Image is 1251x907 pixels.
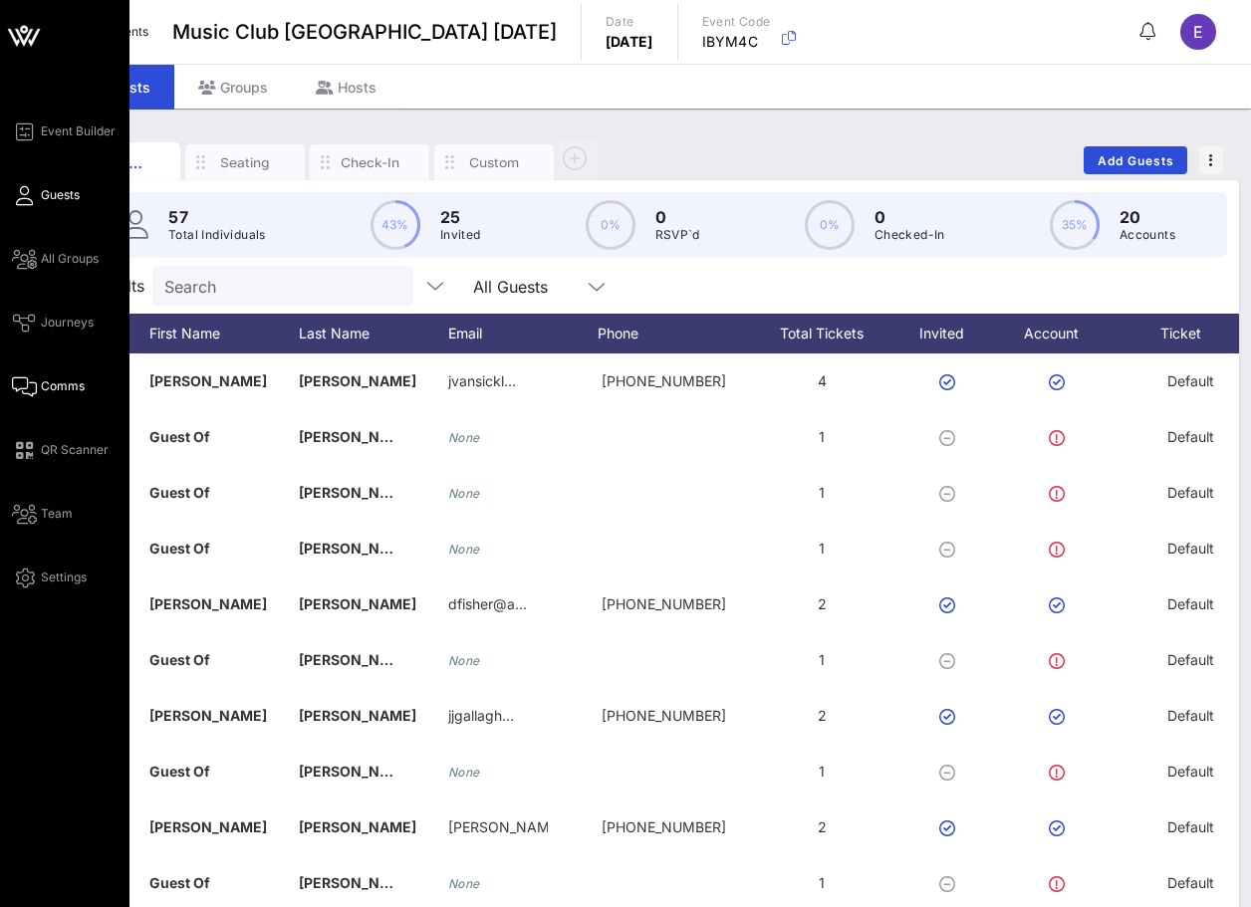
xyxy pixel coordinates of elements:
[602,818,726,835] span: +19173629530
[448,314,598,353] div: Email
[299,763,416,780] span: [PERSON_NAME]
[440,225,481,245] p: Invited
[149,874,210,891] span: Guest Of
[41,568,87,586] span: Settings
[1097,153,1175,168] span: Add Guests
[1167,428,1214,445] span: Default
[299,707,416,724] span: [PERSON_NAME]
[41,505,73,523] span: Team
[1167,818,1214,835] span: Default
[747,632,896,688] div: 1
[12,374,85,398] a: Comms
[299,818,416,835] span: [PERSON_NAME]
[875,225,945,245] p: Checked-In
[149,372,267,389] span: [PERSON_NAME]
[299,651,416,668] span: [PERSON_NAME]
[1167,874,1214,891] span: Default
[299,540,416,557] span: [PERSON_NAME]
[149,595,267,612] span: [PERSON_NAME]
[602,707,726,724] span: +12037221932
[12,502,73,526] a: Team
[1167,651,1214,668] span: Default
[655,225,700,245] p: RSVP`d
[606,12,653,32] p: Date
[174,65,292,110] div: Groups
[1167,540,1214,557] span: Default
[461,266,621,306] div: All Guests
[896,314,1006,353] div: Invited
[1167,595,1214,612] span: Default
[299,428,416,445] span: [PERSON_NAME]
[448,486,480,501] i: None
[299,595,416,612] span: [PERSON_NAME]
[12,247,99,271] a: All Groups
[1180,14,1216,50] div: E
[747,799,896,855] div: 2
[747,576,896,632] div: 2
[215,153,275,172] div: Seating
[875,205,945,229] p: 0
[655,205,700,229] p: 0
[448,653,480,668] i: None
[41,122,116,140] span: Event Builder
[41,377,85,395] span: Comms
[149,707,267,724] span: [PERSON_NAME]
[172,17,557,47] span: Music Club [GEOGRAPHIC_DATA] [DATE]
[12,119,116,143] a: Event Builder
[448,542,480,557] i: None
[292,65,400,110] div: Hosts
[41,441,109,459] span: QR Scanner
[1193,22,1203,42] span: E
[41,314,94,332] span: Journeys
[149,651,210,668] span: Guest Of
[12,311,94,335] a: Journeys
[606,32,653,52] p: [DATE]
[12,183,80,207] a: Guests
[747,688,896,744] div: 2
[1120,225,1175,245] p: Accounts
[168,205,266,229] p: 57
[12,438,109,462] a: QR Scanner
[448,430,480,445] i: None
[448,876,480,891] i: None
[598,314,747,353] div: Phone
[299,372,416,389] span: [PERSON_NAME]
[12,566,87,589] a: Settings
[1167,372,1214,389] span: Default
[1167,707,1214,724] span: Default
[149,540,210,557] span: Guest Of
[149,314,299,353] div: First Name
[448,688,514,744] p: jjgallagh…
[41,250,99,268] span: All Groups
[747,353,896,409] div: 4
[168,225,266,245] p: Total Individuals
[448,353,516,409] p: jvansickl…
[448,799,548,855] p: [PERSON_NAME].abr…
[299,874,416,891] span: [PERSON_NAME]
[149,428,210,445] span: Guest Of
[747,521,896,576] div: 1
[1006,314,1116,353] div: Account
[747,409,896,465] div: 1
[299,314,448,353] div: Last Name
[702,12,771,32] p: Event Code
[747,314,896,353] div: Total Tickets
[149,763,210,780] span: Guest Of
[440,205,481,229] p: 25
[448,765,480,780] i: None
[602,372,726,389] span: +19179527173
[1084,146,1187,174] button: Add Guests
[1120,205,1175,229] p: 20
[149,484,210,501] span: Guest Of
[340,153,399,172] div: Check-In
[41,186,80,204] span: Guests
[464,153,524,172] div: Custom
[747,465,896,521] div: 1
[299,484,416,501] span: [PERSON_NAME]
[702,32,771,52] p: IBYM4C
[473,278,548,296] div: All Guests
[747,744,896,799] div: 1
[149,818,267,835] span: [PERSON_NAME]
[448,576,527,632] p: dfisher@a…
[1167,763,1214,780] span: Default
